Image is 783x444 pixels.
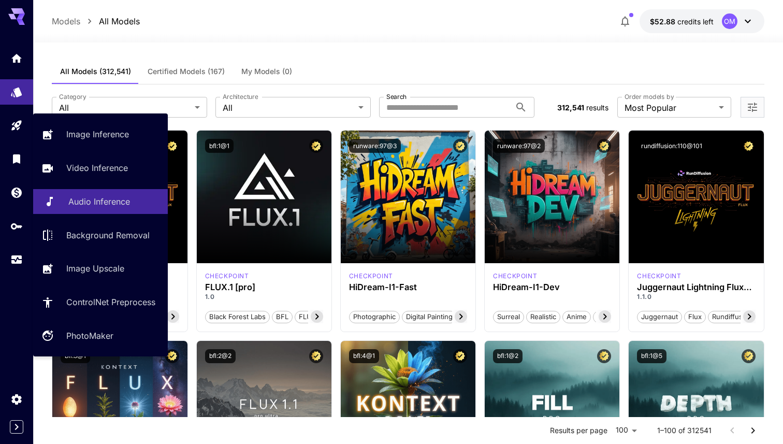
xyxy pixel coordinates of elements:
p: Models [52,15,80,27]
p: PhotoMaker [66,330,113,342]
span: Certified Models (167) [148,67,225,76]
div: Playground [10,119,23,132]
span: Photographic [350,312,399,322]
span: credits left [677,17,714,26]
div: 100 [612,423,641,438]
p: checkpoint [349,271,393,281]
p: checkpoint [637,271,681,281]
div: FLUX.1 D [637,271,681,281]
button: Certified Model – Vetted for best performance and includes a commercial license. [742,349,756,363]
button: Certified Model – Vetted for best performance and includes a commercial license. [309,349,323,363]
iframe: Chat Widget [731,394,783,444]
button: runware:97@2 [493,139,545,153]
button: Certified Model – Vetted for best performance and includes a commercial license. [165,349,179,363]
span: juggernaut [637,312,682,322]
div: fluxpro [205,271,249,281]
a: Image Inference [33,122,168,147]
button: bfl:1@5 [637,349,666,363]
span: results [586,103,608,112]
span: 312,541 [557,103,584,112]
h3: HiDream-I1-Dev [493,282,611,292]
div: Models [10,83,23,96]
button: bfl:4@1 [349,349,379,363]
span: My Models (0) [241,67,292,76]
button: Certified Model – Vetted for best performance and includes a commercial license. [453,139,467,153]
h3: Juggernaut Lightning Flux by RunDiffusion [637,282,755,292]
span: Digital Painting [402,312,456,322]
a: Background Removal [33,222,168,248]
a: Video Inference [33,155,168,181]
span: Surreal [494,312,524,322]
a: PhotoMaker [33,323,168,349]
span: rundiffusion [708,312,756,322]
span: Anime [563,312,590,322]
div: Wallet [10,186,23,199]
span: All [223,102,354,114]
span: Realistic [527,312,560,322]
a: Audio Inference [33,189,168,214]
label: Category [59,92,86,101]
p: ControlNet Preprocess [66,296,155,308]
button: runware:97@3 [349,139,401,153]
div: Library [10,152,23,165]
button: Certified Model – Vetted for best performance and includes a commercial license. [309,139,323,153]
span: FLUX.1 [pro] [295,312,342,322]
span: BFL [272,312,292,322]
p: 1.1.0 [637,292,755,302]
a: ControlNet Preprocess [33,290,168,315]
p: 1–100 of 312541 [657,425,712,436]
button: $52.8764 [640,9,764,33]
h3: HiDream-I1-Fast [349,282,467,292]
span: All [59,102,191,114]
button: Certified Model – Vetted for best performance and includes a commercial license. [597,349,611,363]
div: Home [10,52,23,65]
label: Search [386,92,407,101]
p: All Models [99,15,140,27]
button: Certified Model – Vetted for best performance and includes a commercial license. [597,139,611,153]
button: bfl:1@1 [205,139,234,153]
button: bfl:1@2 [493,349,523,363]
button: Certified Model – Vetted for best performance and includes a commercial license. [742,139,756,153]
p: Background Removal [66,229,150,241]
button: Certified Model – Vetted for best performance and includes a commercial license. [165,139,179,153]
p: checkpoint [493,271,537,281]
label: Architecture [223,92,258,101]
h3: FLUX.1 [pro] [205,282,323,292]
button: Certified Model – Vetted for best performance and includes a commercial license. [453,349,467,363]
p: Video Inference [66,162,128,174]
span: Black Forest Labs [206,312,269,322]
div: HiDream Fast [349,271,393,281]
a: Image Upscale [33,256,168,281]
label: Order models by [625,92,674,101]
button: Expand sidebar [10,420,23,434]
span: Stylized [593,312,626,322]
div: API Keys [10,220,23,233]
button: bfl:2@2 [205,349,236,363]
span: Most Popular [625,102,715,114]
div: Settings [10,393,23,406]
button: rundiffusion:110@101 [637,139,706,153]
div: HiDream Dev [493,271,537,281]
p: checkpoint [205,271,249,281]
div: $52.8764 [650,16,714,27]
p: Results per page [550,425,607,436]
div: Usage [10,253,23,266]
button: Open more filters [746,101,759,114]
div: OM [722,13,737,29]
p: Image Inference [66,128,129,140]
span: flux [685,312,705,322]
nav: breadcrumb [52,15,140,27]
p: Audio Inference [68,195,130,208]
p: 1.0 [205,292,323,302]
span: $52.88 [650,17,677,26]
span: All Models (312,541) [60,67,131,76]
p: Image Upscale [66,262,124,275]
